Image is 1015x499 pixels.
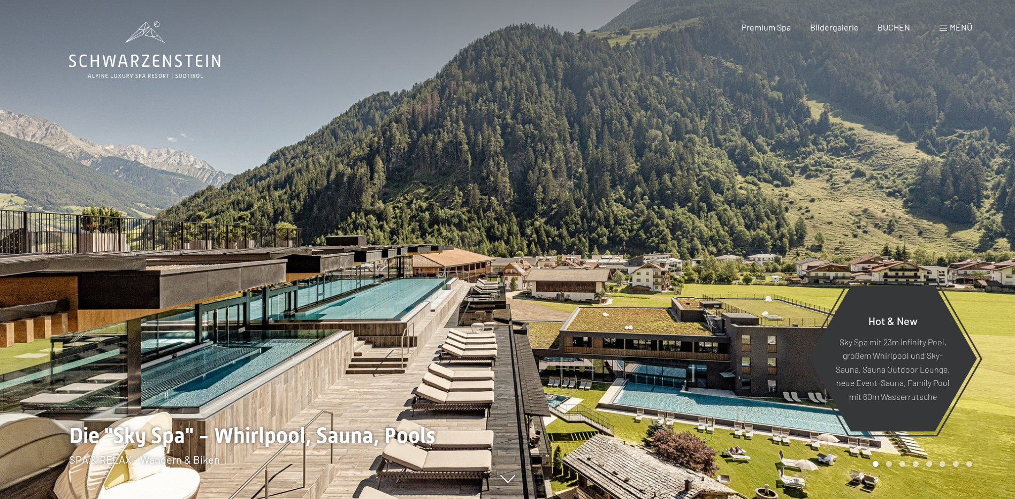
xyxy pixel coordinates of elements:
span: Hot & New [868,314,918,327]
div: Carousel Page 2 [886,461,892,467]
span: Menü [950,22,972,32]
a: Premium Spa [742,22,791,32]
div: Carousel Page 8 [966,461,972,467]
a: BUCHEN [877,22,910,32]
div: Carousel Page 4 [913,461,919,467]
div: Carousel Page 6 [940,461,945,467]
p: Sky Spa mit 23m Infinity Pool, großem Whirlpool und Sky-Sauna, Sauna Outdoor Lounge, neue Event-S... [835,335,951,403]
div: Carousel Page 5 [926,461,932,467]
a: Bildergalerie [810,22,859,32]
div: Carousel Page 3 [899,461,905,467]
div: Carousel Page 1 (Current Slide) [873,461,879,467]
div: Carousel Page 7 [953,461,959,467]
div: Carousel Pagination [869,461,972,467]
a: Hot & New Sky Spa mit 23m Infinity Pool, großem Whirlpool und Sky-Sauna, Sauna Outdoor Lounge, ne... [808,285,978,432]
